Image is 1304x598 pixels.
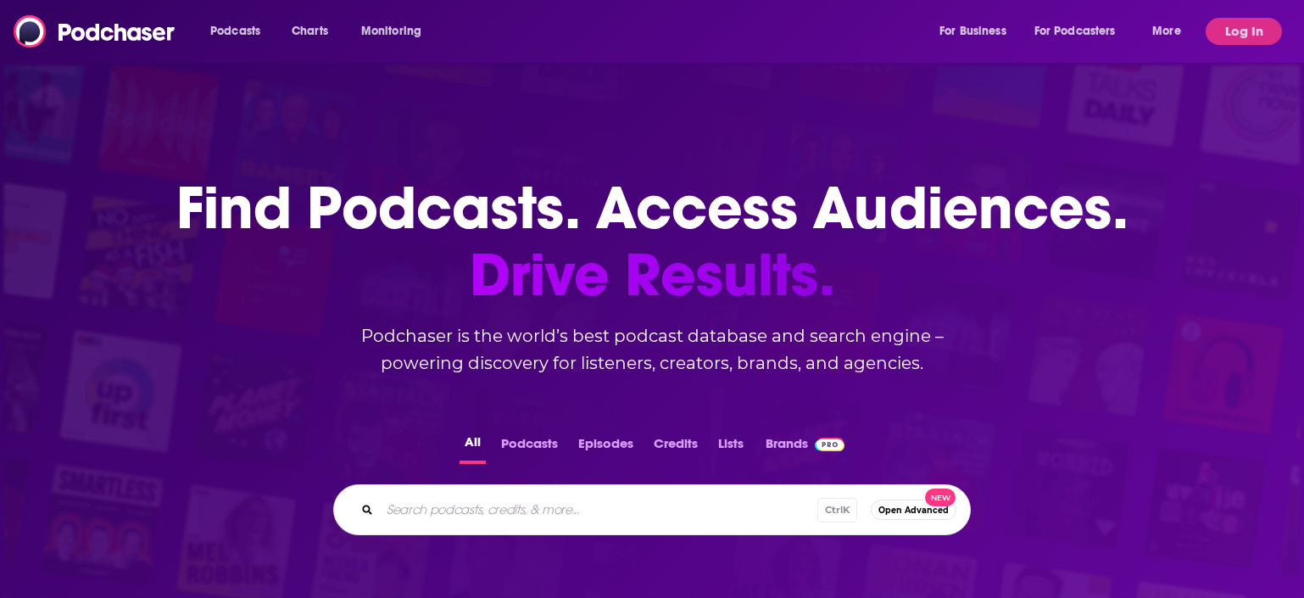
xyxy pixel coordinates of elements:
[928,18,1028,45] button: open menu
[380,496,817,523] input: Search podcasts, credits, & more...
[496,431,563,464] button: Podcasts
[292,20,328,43] span: Charts
[573,431,638,464] button: Episodes
[878,506,949,515] span: Open Advanced
[713,431,749,464] button: Lists
[198,18,282,45] button: open menu
[1034,20,1116,43] span: For Podcasters
[1023,18,1140,45] button: open menu
[766,431,844,464] a: BrandsPodchaser Pro
[313,322,991,377] h2: Podchaser is the world’s best podcast database and search engine – powering discovery for listene...
[1140,18,1202,45] button: open menu
[210,20,260,43] span: Podcasts
[939,20,1006,43] span: For Business
[925,489,956,506] span: New
[14,15,176,48] img: Podchaser - Follow, Share and Rate Podcasts
[349,18,443,45] button: open menu
[281,18,338,45] a: Charts
[817,498,857,523] span: Ctrl K
[1206,18,1282,45] button: Log In
[176,175,1128,309] h1: Find Podcasts. Access Audiences.
[333,484,971,535] div: Search podcasts, credits, & more...
[460,431,486,464] button: All
[361,20,421,43] span: Monitoring
[871,500,956,520] button: Open AdvancedNew
[176,242,1128,309] span: Drive Results.
[815,438,844,451] img: Podchaser Pro
[649,431,703,464] button: Credits
[1152,20,1181,43] span: More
